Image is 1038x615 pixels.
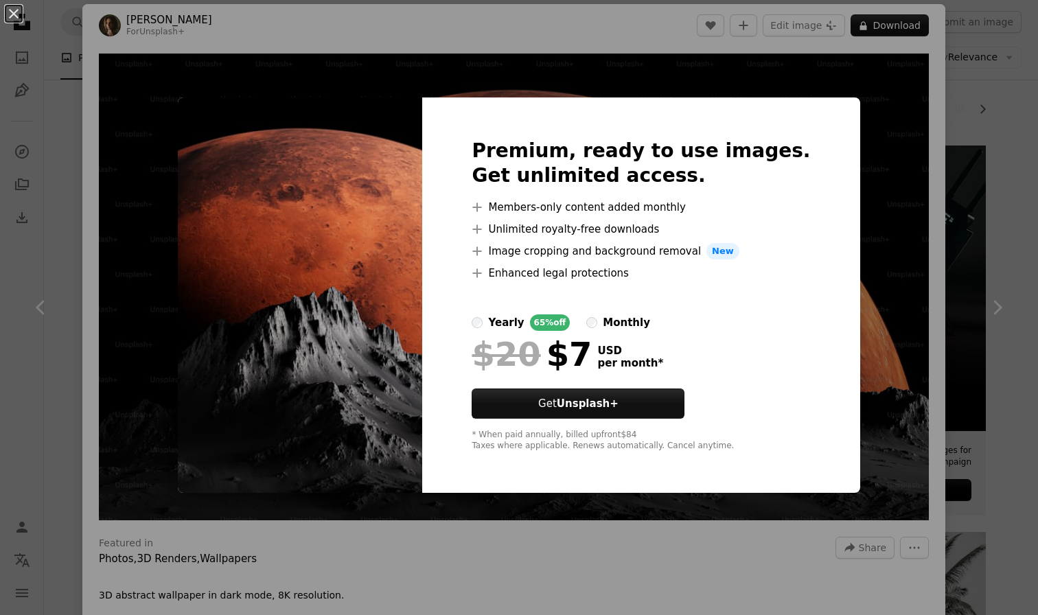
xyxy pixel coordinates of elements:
[706,243,739,259] span: New
[530,314,570,331] div: 65% off
[586,317,597,328] input: monthly
[472,221,810,237] li: Unlimited royalty-free downloads
[472,388,684,419] button: GetUnsplash+
[472,265,810,281] li: Enhanced legal protections
[597,345,663,357] span: USD
[472,139,810,188] h2: Premium, ready to use images. Get unlimited access.
[178,97,422,493] img: premium_photo-1686515847297-8f25e451fe9c
[472,243,810,259] li: Image cropping and background removal
[472,336,540,372] span: $20
[472,199,810,216] li: Members-only content added monthly
[472,317,483,328] input: yearly65%off
[472,336,592,372] div: $7
[557,397,619,410] strong: Unsplash+
[472,430,810,452] div: * When paid annually, billed upfront $84 Taxes where applicable. Renews automatically. Cancel any...
[597,357,663,369] span: per month *
[603,314,650,331] div: monthly
[488,314,524,331] div: yearly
